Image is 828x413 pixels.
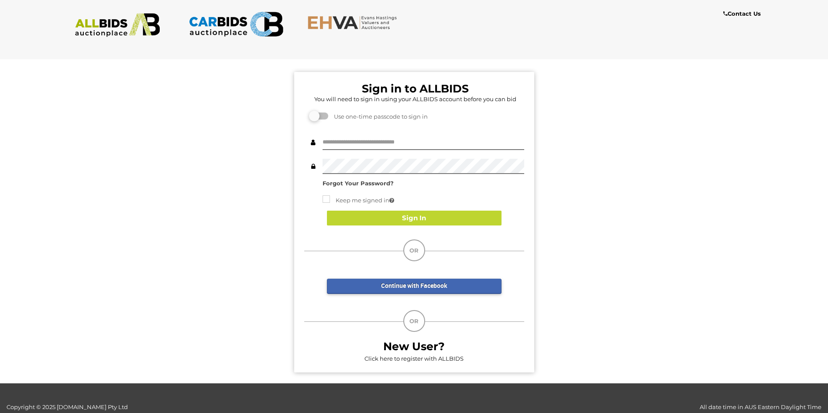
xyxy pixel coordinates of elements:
a: Forgot Your Password? [323,180,394,187]
div: OR [403,239,425,261]
img: EHVA.com.au [307,15,402,30]
a: Continue with Facebook [327,279,502,294]
b: New User? [383,340,445,353]
img: CARBIDS.com.au [189,9,283,40]
label: Keep me signed in [323,195,394,205]
div: OR [403,310,425,332]
img: ALLBIDS.com.au [70,13,165,37]
a: Click here to register with ALLBIDS [364,355,464,362]
b: Contact Us [723,10,761,17]
span: Use one-time passcode to sign in [330,113,428,120]
b: Sign in to ALLBIDS [362,82,469,95]
h5: You will need to sign in using your ALLBIDS account before you can bid [306,96,524,102]
button: Sign In [327,211,502,226]
a: Contact Us [723,9,763,19]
